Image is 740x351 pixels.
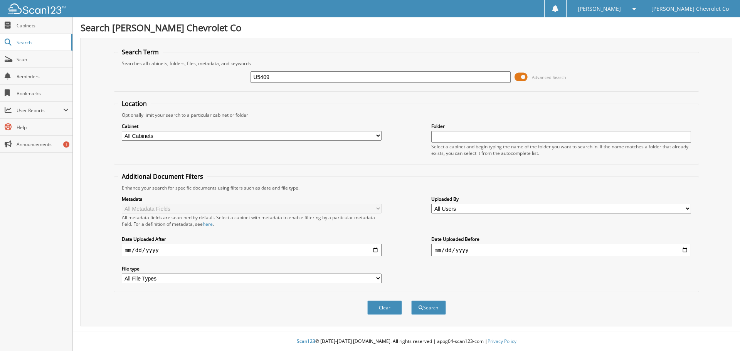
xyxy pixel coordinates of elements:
[651,7,729,11] span: [PERSON_NAME] Chevrolet Co
[578,7,621,11] span: [PERSON_NAME]
[488,338,516,344] a: Privacy Policy
[8,3,66,14] img: scan123-logo-white.svg
[532,74,566,80] span: Advanced Search
[73,332,740,351] div: © [DATE]-[DATE] [DOMAIN_NAME]. All rights reserved | appg04-scan123-com |
[17,73,69,80] span: Reminders
[122,196,382,202] label: Metadata
[122,265,382,272] label: File type
[701,314,740,351] iframe: Chat Widget
[17,56,69,63] span: Scan
[122,244,382,256] input: start
[17,39,67,46] span: Search
[17,124,69,131] span: Help
[118,112,695,118] div: Optionally limit your search to a particular cabinet or folder
[431,143,691,156] div: Select a cabinet and begin typing the name of the folder you want to search in. If the name match...
[81,21,732,34] h1: Search [PERSON_NAME] Chevrolet Co
[122,214,382,227] div: All metadata fields are searched by default. Select a cabinet with metadata to enable filtering b...
[17,141,69,148] span: Announcements
[431,236,691,242] label: Date Uploaded Before
[411,301,446,315] button: Search
[297,338,315,344] span: Scan123
[118,185,695,191] div: Enhance your search for specific documents using filters such as date and file type.
[122,123,382,129] label: Cabinet
[431,196,691,202] label: Uploaded By
[367,301,402,315] button: Clear
[118,48,163,56] legend: Search Term
[63,141,69,148] div: 1
[17,22,69,29] span: Cabinets
[118,172,207,181] legend: Additional Document Filters
[203,221,213,227] a: here
[431,244,691,256] input: end
[431,123,691,129] label: Folder
[118,99,151,108] legend: Location
[122,236,382,242] label: Date Uploaded After
[17,90,69,97] span: Bookmarks
[17,107,63,114] span: User Reports
[118,60,695,67] div: Searches all cabinets, folders, files, metadata, and keywords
